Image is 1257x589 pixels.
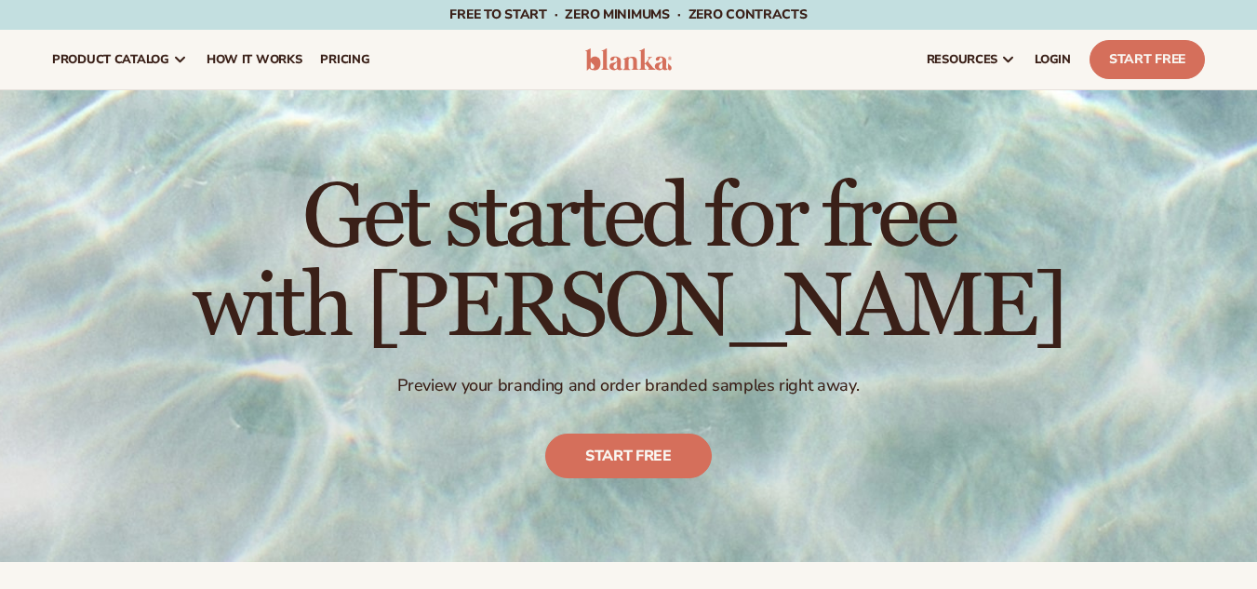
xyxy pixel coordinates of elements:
[207,52,302,67] span: How It Works
[193,174,1064,353] h1: Get started for free with [PERSON_NAME]
[927,52,997,67] span: resources
[52,52,169,67] span: product catalog
[545,434,712,478] a: Start free
[917,30,1025,89] a: resources
[320,52,369,67] span: pricing
[1025,30,1080,89] a: LOGIN
[1035,52,1071,67] span: LOGIN
[43,30,197,89] a: product catalog
[193,375,1064,396] p: Preview your branding and order branded samples right away.
[585,48,673,71] img: logo
[449,6,807,23] span: Free to start · ZERO minimums · ZERO contracts
[311,30,379,89] a: pricing
[1090,40,1205,79] a: Start Free
[197,30,312,89] a: How It Works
